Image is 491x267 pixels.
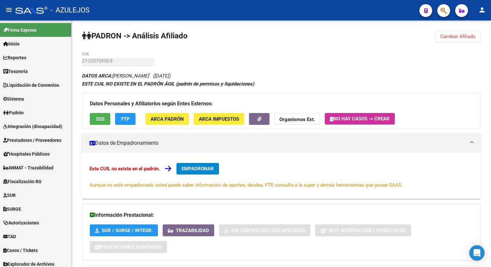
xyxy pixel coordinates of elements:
[3,109,24,116] span: Padrón
[82,133,481,153] mat-expansion-panel-header: Datos de Empadronamiento
[274,113,320,125] button: Organismos Ext.
[176,228,209,233] span: Trazabilidad
[96,116,105,122] span: SSS
[435,31,481,42] button: Cambiar Afiliado
[3,54,26,61] span: Reportes
[330,116,390,122] span: No hay casos -> Crear
[199,116,239,122] span: ARCA Impuestos
[82,153,481,199] div: Datos de Empadronamiento
[90,140,465,147] mat-panel-title: Datos de Empadronamiento
[3,164,53,171] span: ANMAT - Trazabilidad
[231,228,305,233] span: Sin Certificado Discapacidad
[90,166,160,172] strong: Este CUIL no existe en el padrón.
[3,178,42,185] span: Fiscalización RG
[82,73,149,79] span: [PERSON_NAME]
[219,224,310,236] button: Sin Certificado Discapacidad
[3,206,21,213] span: SURGE
[478,6,486,14] mat-icon: person
[163,224,214,236] button: Trazabilidad
[145,113,189,125] button: ARCA Padrón
[51,3,90,17] span: - AZULEJOS
[90,241,167,253] button: Prestaciones Auditadas
[3,192,16,199] span: SUR
[3,247,38,254] span: Casos / Tickets
[329,228,406,233] span: Not. Internacion / Censo Hosp.
[440,34,476,39] span: Cambiar Afiliado
[90,182,402,188] span: Aunque no esté empadronado usted puede saber información de aportes, deudas, FTP, consulta a la s...
[182,166,214,172] span: EMPADRONAR
[82,31,188,40] strong: PADRON -> Análisis Afiliado
[469,245,485,261] div: Open Intercom Messenger
[3,82,59,89] span: Liquidación de Convenios
[121,116,130,122] span: FTP
[3,233,16,240] span: TAD
[194,113,244,125] button: ARCA Impuestos
[325,113,395,125] button: No hay casos -> Crear
[315,224,411,236] button: Not. Internacion / Censo Hosp.
[5,6,13,14] mat-icon: menu
[3,150,50,158] span: Hospitales Públicos
[153,73,170,79] span: ([DATE])
[151,116,184,122] span: ARCA Padrón
[279,117,315,122] strong: Organismos Ext.
[3,123,62,130] span: Integración (discapacidad)
[82,73,112,79] strong: DATOS ARCA:
[100,244,162,250] span: Prestaciones Auditadas
[3,95,24,102] span: Sistema
[3,27,36,34] span: Firma Express
[82,81,254,87] strong: ESTE CUIL NO EXISTE EN EL PADRÓN ÁGIL (padrón de permisos y liquidaciones)
[3,219,39,226] span: Autorizaciones
[115,113,136,125] button: FTP
[90,113,110,125] button: SSS
[3,68,28,75] span: Tesorería
[102,228,153,233] span: SUR / SURGE / INTEGR.
[90,224,158,236] button: SUR / SURGE / INTEGR.
[90,211,473,220] h3: Información Prestacional:
[90,99,473,108] h3: Datos Personales y Afiliatorios según Entes Externos:
[3,137,61,144] span: Prestadores / Proveedores
[3,40,19,47] span: Inicio
[176,163,219,174] button: EMPADRONAR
